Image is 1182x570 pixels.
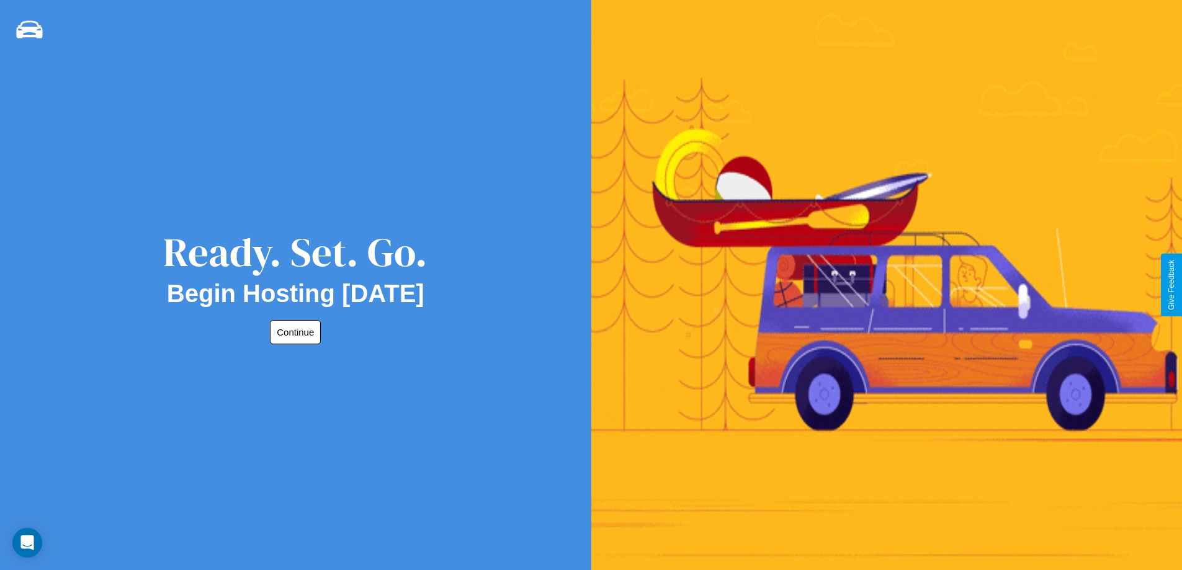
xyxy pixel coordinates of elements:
[1167,260,1176,310] div: Give Feedback
[163,225,428,280] div: Ready. Set. Go.
[12,528,42,558] div: Open Intercom Messenger
[270,320,321,344] button: Continue
[167,280,424,308] h2: Begin Hosting [DATE]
